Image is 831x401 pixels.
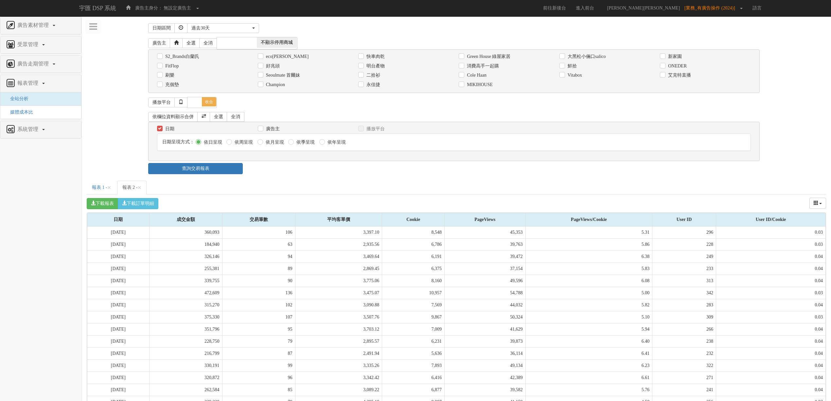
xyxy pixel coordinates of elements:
td: 6,416 [382,372,445,384]
td: 228,750 [149,335,222,347]
td: 238 [652,335,716,347]
td: 2,895.57 [295,335,382,347]
label: Champion [264,82,285,88]
td: 233 [652,263,716,275]
span: 廣告走期管理 [16,61,52,66]
label: S2_Brands白蘭氏 [164,53,199,60]
td: 3,335.26 [295,359,382,372]
td: 0.04 [716,275,825,287]
label: 消費高手一起購 [465,63,499,69]
a: 全選 [182,38,200,48]
td: 0.03 [716,238,825,250]
div: Columns [809,198,826,209]
span: 日期呈現方式： [162,139,194,144]
td: 339,755 [149,275,222,287]
td: 309 [652,311,716,323]
td: [DATE] [87,275,150,287]
button: 下載報表 [87,198,118,209]
td: 36,114 [445,347,525,359]
label: 廣告主 [264,126,280,132]
td: 136 [222,287,295,299]
td: 95 [222,323,295,335]
td: 313 [652,275,716,287]
td: 0.04 [716,359,825,372]
label: Cole Haan [465,72,486,79]
td: 8,160 [382,275,445,287]
td: 0.04 [716,263,825,275]
td: 63 [222,238,295,250]
label: 大黑松小倆口salico [566,53,606,60]
td: 342 [652,287,716,299]
span: [PERSON_NAME][PERSON_NAME] [604,6,683,10]
span: 無設定廣告主 [164,6,191,10]
td: 8,548 [382,227,445,239]
td: 0.04 [716,384,825,396]
td: 3,775.06 [295,275,382,287]
td: 6.41 [525,347,652,359]
a: 查詢交易報表 [148,163,243,174]
td: 5.10 [525,311,652,323]
td: 9,867 [382,311,445,323]
td: 3,342.42 [295,372,382,384]
div: PageViews [445,213,525,226]
label: ONEDER [666,63,687,69]
td: [DATE] [87,372,150,384]
td: 5.83 [525,263,652,275]
td: 326,146 [149,250,222,263]
td: 7,009 [382,323,445,335]
div: 日期 [87,213,149,226]
td: 42,389 [445,372,525,384]
label: 鮮拾 [566,63,577,69]
a: 報表管理 [5,78,76,89]
button: columns [809,198,826,209]
td: 5.76 [525,384,652,396]
td: 315,270 [149,299,222,311]
div: 過去30天 [191,25,251,31]
label: 刷樂 [164,72,174,79]
td: [DATE] [87,227,150,239]
div: User ID [652,213,716,226]
td: 3,397.10 [295,227,382,239]
td: 39,763 [445,238,525,250]
a: 全站分析 [5,96,28,101]
td: 41,629 [445,323,525,335]
td: [DATE] [87,384,150,396]
td: 232 [652,347,716,359]
td: 3,469.64 [295,250,382,263]
span: 報表管理 [16,80,42,86]
td: [DATE] [87,287,150,299]
td: 6.23 [525,359,652,372]
td: 472,609 [149,287,222,299]
td: 39,873 [445,335,525,347]
td: 241 [652,384,716,396]
td: 5.94 [525,323,652,335]
td: [DATE] [87,359,150,372]
label: Seoulmate 首爾妹 [264,72,300,79]
td: 262,584 [149,384,222,396]
span: 系統管理 [16,126,42,132]
td: 0.04 [716,299,825,311]
label: 依年呈現 [326,139,346,146]
td: 6,786 [382,238,445,250]
td: 6.38 [525,250,652,263]
a: 媒體成本比 [5,110,33,115]
label: 依月呈現 [264,139,284,146]
td: 320,872 [149,372,222,384]
span: 不顯示停用商城 [257,37,297,48]
span: 廣告主身分： [135,6,163,10]
td: [DATE] [87,335,150,347]
td: 360,093 [149,227,222,239]
td: 85 [222,384,295,396]
td: 0.03 [716,287,825,299]
td: 5.86 [525,238,652,250]
td: 375,330 [149,311,222,323]
td: 6.61 [525,372,652,384]
label: 明台產物 [365,63,385,69]
td: 266 [652,323,716,335]
td: [DATE] [87,347,150,359]
label: MIKIHOUSE [465,82,493,88]
td: 39,472 [445,250,525,263]
td: 5.82 [525,299,652,311]
label: Vitabox [566,72,582,79]
a: 報表 1 - [87,181,116,194]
